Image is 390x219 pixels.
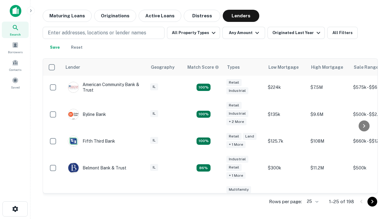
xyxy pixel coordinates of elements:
button: Enter addresses, locations or lender names [43,27,165,39]
a: Saved [2,75,29,91]
img: picture [68,163,79,173]
div: Lender [66,64,80,71]
div: Retail [226,133,242,140]
div: Retail [226,102,242,109]
button: Active Loans [139,10,181,22]
div: Land [243,133,257,140]
span: Contacts [9,67,21,72]
td: $7.5M [307,76,350,99]
a: Borrowers [2,39,29,56]
td: $126.3k [265,183,307,214]
div: + 1 more [226,172,246,179]
div: Geography [151,64,175,71]
img: picture [68,109,79,120]
div: High Mortgage [311,64,343,71]
div: 25 [304,197,319,206]
p: 1–25 of 198 [329,198,354,205]
a: Search [2,22,29,38]
button: Maturing Loans [43,10,92,22]
div: Matching Properties: 56, hasApolloMatch: undefined [197,111,211,118]
button: Lenders [223,10,259,22]
div: Fifth Third Bank [68,136,115,147]
div: IL [150,137,158,144]
th: High Mortgage [307,59,350,76]
button: Save your search to get updates of matches that match your search criteria. [45,41,65,54]
div: IL [150,164,158,171]
button: All Filters [327,27,358,39]
td: $9.6M [307,99,350,130]
button: Go to next page [367,197,377,207]
td: $300k [265,153,307,183]
div: IL [150,83,158,90]
div: Low Mortgage [268,64,299,71]
div: Industrial [226,110,248,117]
td: $135k [265,99,307,130]
img: capitalize-icon.png [10,5,21,17]
div: Types [227,64,240,71]
span: Borrowers [8,50,23,54]
div: Retail [226,79,242,86]
td: $224k [265,76,307,99]
div: Matching Properties: 27, hasApolloMatch: undefined [197,164,211,172]
p: Rows per page: [269,198,302,205]
td: $125.7k [265,130,307,153]
th: Lender [62,59,147,76]
td: $3.3M [307,183,350,214]
div: Belmont Bank & Trust [68,162,126,173]
div: American Community Bank & Trust [68,82,141,93]
div: Industrial [226,87,248,94]
h6: Match Score [187,64,218,71]
td: $11.2M [307,153,350,183]
td: $108M [307,130,350,153]
img: picture [68,82,79,92]
button: Originations [94,10,136,22]
button: Any Amount [222,27,265,39]
button: Reset [67,41,87,54]
a: Contacts [2,57,29,73]
iframe: Chat Widget [360,151,390,180]
th: Low Mortgage [265,59,307,76]
button: Distress [184,10,220,22]
div: Byline Bank [68,109,106,120]
div: Matching Properties: 32, hasApolloMatch: undefined [197,137,211,145]
p: Enter addresses, locations or lender names [48,29,146,36]
div: + 1 more [226,141,246,148]
button: All Property Types [167,27,220,39]
div: IL [150,110,158,117]
img: picture [68,136,79,146]
th: Capitalize uses an advanced AI algorithm to match your search with the best lender. The match sco... [184,59,223,76]
th: Types [223,59,265,76]
div: Multifamily [226,186,251,193]
div: U.s. Bank [68,193,101,204]
div: Sale Range [354,64,378,71]
span: Search [10,32,21,37]
button: Originated Last Year [268,27,325,39]
div: Originated Last Year [272,29,322,36]
div: + 2 more [226,118,246,125]
div: Capitalize uses an advanced AI algorithm to match your search with the best lender. The match sco... [187,64,219,71]
div: Retail [226,164,242,171]
span: Saved [11,85,20,90]
th: Geography [147,59,184,76]
div: Industrial [226,156,248,163]
div: Matching Properties: 46, hasApolloMatch: undefined [197,84,211,91]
